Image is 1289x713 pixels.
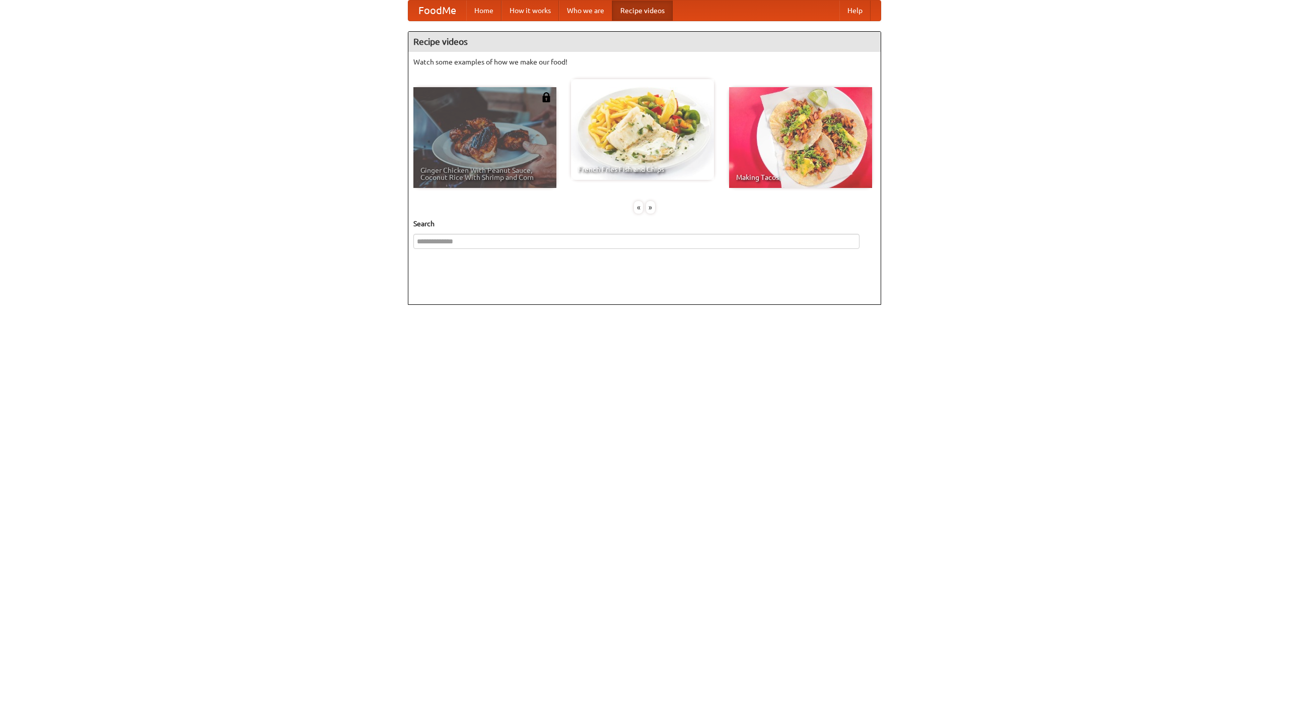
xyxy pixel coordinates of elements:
h5: Search [413,219,876,229]
img: 483408.png [541,92,551,102]
a: Making Tacos [729,87,872,188]
a: Recipe videos [612,1,673,21]
a: How it works [502,1,559,21]
a: French Fries Fish and Chips [571,79,714,180]
h4: Recipe videos [408,32,881,52]
div: « [634,201,643,214]
span: Making Tacos [736,174,865,181]
a: Who we are [559,1,612,21]
span: French Fries Fish and Chips [578,166,707,173]
a: FoodMe [408,1,466,21]
p: Watch some examples of how we make our food! [413,57,876,67]
div: » [646,201,655,214]
a: Home [466,1,502,21]
a: Help [839,1,871,21]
